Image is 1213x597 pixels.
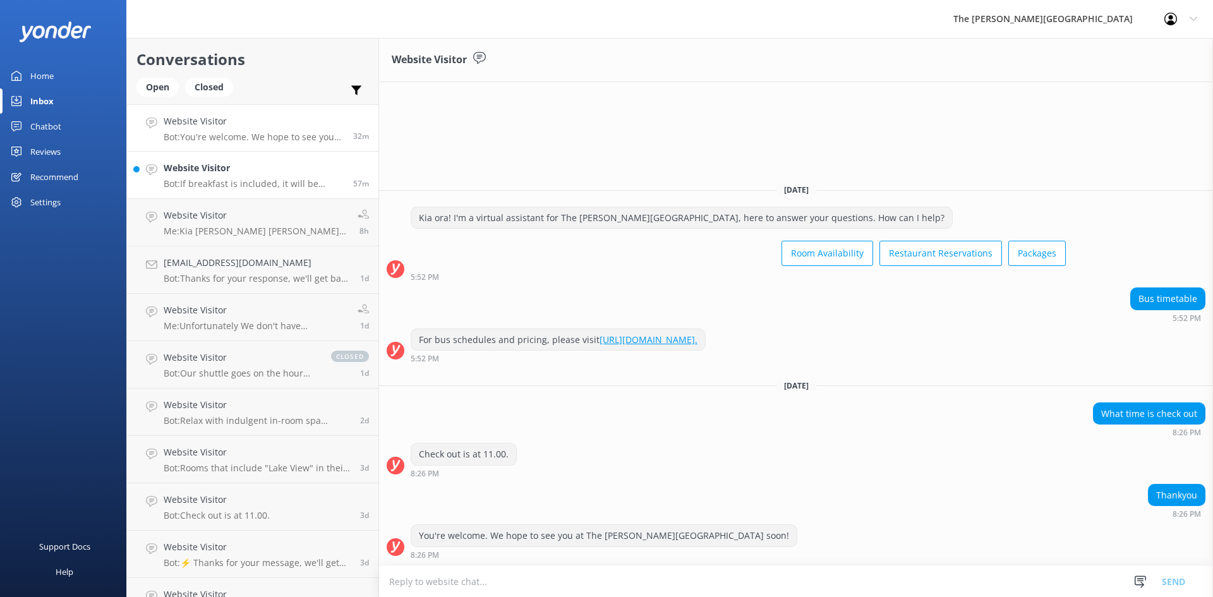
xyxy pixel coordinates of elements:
[185,78,233,97] div: Closed
[359,226,369,236] span: Sep 14 2025 12:40pm (UTC +12:00) Pacific/Auckland
[411,329,705,351] div: For bus schedules and pricing, please visit
[30,63,54,88] div: Home
[164,114,344,128] h4: Website Visitor
[30,88,54,114] div: Inbox
[127,531,378,578] a: Website VisitorBot:⚡ Thanks for your message, we'll get back to you as soon as we can. You're als...
[136,80,185,93] a: Open
[360,462,369,473] span: Sep 11 2025 02:49pm (UTC +12:00) Pacific/Auckland
[1149,485,1205,506] div: Thankyou
[164,273,351,284] p: Bot: Thanks for your response, we'll get back to you as soon as we can during opening hours.
[164,131,344,143] p: Bot: You're welcome. We hope to see you at The [PERSON_NAME][GEOGRAPHIC_DATA] soon!
[127,246,378,294] a: [EMAIL_ADDRESS][DOMAIN_NAME]Bot:Thanks for your response, we'll get back to you as soon as we can...
[164,351,318,365] h4: Website Visitor
[136,78,179,97] div: Open
[360,557,369,568] span: Sep 11 2025 04:38am (UTC +12:00) Pacific/Auckland
[164,303,348,317] h4: Website Visitor
[411,272,1066,281] div: Sep 10 2025 05:52pm (UTC +12:00) Pacific/Auckland
[411,443,516,465] div: Check out is at 11.00.
[360,273,369,284] span: Sep 13 2025 04:29pm (UTC +12:00) Pacific/Auckland
[411,470,439,478] strong: 8:26 PM
[1131,288,1205,310] div: Bus timetable
[360,368,369,378] span: Sep 12 2025 10:38pm (UTC +12:00) Pacific/Auckland
[164,368,318,379] p: Bot: Our shuttle goes on the hour from 8:00am, returning at 15 minutes past the hour, up until 10...
[164,445,351,459] h4: Website Visitor
[600,334,697,346] a: [URL][DOMAIN_NAME].
[164,320,348,332] p: Me: Unfortunately We don't have availability on days you requested.
[411,550,797,559] div: Sep 14 2025 08:26pm (UTC +12:00) Pacific/Auckland
[127,294,378,341] a: Website VisitorMe:Unfortunately We don't have availability on days you requested.1d
[353,178,369,189] span: Sep 14 2025 08:02pm (UTC +12:00) Pacific/Auckland
[164,161,344,175] h4: Website Visitor
[164,208,348,222] h4: Website Visitor
[411,354,706,363] div: Sep 10 2025 05:52pm (UTC +12:00) Pacific/Auckland
[411,552,439,559] strong: 8:26 PM
[164,493,270,507] h4: Website Visitor
[127,341,378,389] a: Website VisitorBot:Our shuttle goes on the hour from 8:00am, returning at 15 minutes past the hou...
[127,104,378,152] a: Website VisitorBot:You're welcome. We hope to see you at The [PERSON_NAME][GEOGRAPHIC_DATA] soon!32m
[164,510,270,521] p: Bot: Check out is at 11.00.
[360,415,369,426] span: Sep 12 2025 05:13pm (UTC +12:00) Pacific/Auckland
[360,320,369,331] span: Sep 13 2025 05:54am (UTC +12:00) Pacific/Auckland
[127,152,378,199] a: Website VisitorBot:If breakfast is included, it will be mentioned in your booking confirmation.57m
[164,256,351,270] h4: [EMAIL_ADDRESS][DOMAIN_NAME]
[1130,313,1205,322] div: Sep 10 2025 05:52pm (UTC +12:00) Pacific/Auckland
[1008,241,1066,266] button: Packages
[164,398,351,412] h4: Website Visitor
[411,525,797,546] div: You're welcome. We hope to see you at The [PERSON_NAME][GEOGRAPHIC_DATA] soon!
[411,469,517,478] div: Sep 14 2025 08:26pm (UTC +12:00) Pacific/Auckland
[30,164,78,190] div: Recommend
[776,380,816,391] span: [DATE]
[127,436,378,483] a: Website VisitorBot:Rooms that include "Lake View" in their name, along with our Penthouses and Vi...
[776,184,816,195] span: [DATE]
[360,510,369,521] span: Sep 11 2025 10:39am (UTC +12:00) Pacific/Auckland
[56,559,73,584] div: Help
[164,462,351,474] p: Bot: Rooms that include "Lake View" in their name, along with our Penthouses and Villas/Residence...
[127,389,378,436] a: Website VisitorBot:Relax with indulgent in-room spa treatments by Indulge Mobile Spa, offering ex...
[1173,510,1201,518] strong: 8:26 PM
[127,483,378,531] a: Website VisitorBot:Check out is at 11.00.3d
[136,47,369,71] h2: Conversations
[782,241,873,266] button: Room Availability
[1093,428,1205,437] div: Sep 14 2025 08:26pm (UTC +12:00) Pacific/Auckland
[164,415,351,426] p: Bot: Relax with indulgent in-room spa treatments by Indulge Mobile Spa, offering expert massages ...
[1094,403,1205,425] div: What time is check out
[411,355,439,363] strong: 5:52 PM
[127,199,378,246] a: Website VisitorMe:Kia [PERSON_NAME] [PERSON_NAME], Thank you for choosing to stay with The [PERSO...
[331,351,369,362] span: closed
[39,534,90,559] div: Support Docs
[30,190,61,215] div: Settings
[353,131,369,142] span: Sep 14 2025 08:26pm (UTC +12:00) Pacific/Auckland
[392,52,467,68] h3: Website Visitor
[164,557,351,569] p: Bot: ⚡ Thanks for your message, we'll get back to you as soon as we can. You're also welcome to k...
[411,207,952,229] div: Kia ora! I'm a virtual assistant for The [PERSON_NAME][GEOGRAPHIC_DATA], here to answer your ques...
[1173,315,1201,322] strong: 5:52 PM
[164,226,348,237] p: Me: Kia [PERSON_NAME] [PERSON_NAME], Thank you for choosing to stay with The [PERSON_NAME][GEOGRA...
[19,21,92,42] img: yonder-white-logo.png
[185,80,239,93] a: Closed
[30,114,61,139] div: Chatbot
[164,178,344,190] p: Bot: If breakfast is included, it will be mentioned in your booking confirmation.
[1148,509,1205,518] div: Sep 14 2025 08:26pm (UTC +12:00) Pacific/Auckland
[411,274,439,281] strong: 5:52 PM
[30,139,61,164] div: Reviews
[879,241,1002,266] button: Restaurant Reservations
[164,540,351,554] h4: Website Visitor
[1173,429,1201,437] strong: 8:26 PM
